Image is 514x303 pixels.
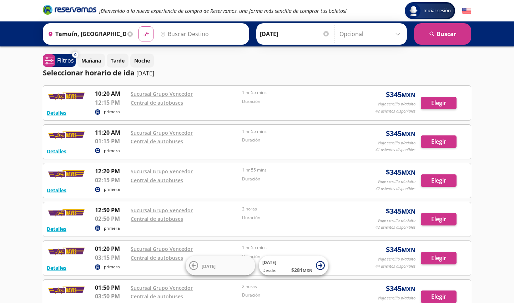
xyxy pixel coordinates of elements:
button: Tarde [107,54,128,68]
button: English [462,6,471,15]
img: RESERVAMOS [47,244,86,259]
button: [DATE] [186,256,255,275]
p: 02:50 PM [95,214,127,223]
p: Duración [242,292,350,298]
button: Mañana [77,54,105,68]
img: RESERVAMOS [47,283,86,298]
p: primera [104,148,120,154]
p: Tarde [111,57,125,64]
p: 41 asientos disponibles [376,147,415,153]
p: 2 horas [242,283,350,290]
a: Central de autobuses [131,177,183,184]
p: 1 hr 55 mins [242,167,350,173]
p: Viaje sencillo p/adulto [378,101,415,107]
p: Duración [242,137,350,143]
p: primera [104,186,120,193]
span: $ 345 [386,89,415,100]
button: Elegir [421,290,457,303]
p: Viaje sencillo p/adulto [378,256,415,262]
span: 0 [74,52,76,58]
a: Brand Logo [43,4,96,17]
img: RESERVAMOS [47,206,86,220]
a: Sucursal Grupo Vencedor [131,245,193,252]
p: 01:20 PM [95,244,127,253]
span: $ 345 [386,206,415,217]
p: 12:15 PM [95,98,127,107]
p: 12:20 PM [95,167,127,175]
p: 11:20 AM [95,128,127,137]
small: MXN [303,268,312,273]
p: Duración [242,214,350,221]
p: [DATE] [136,69,154,78]
a: Sucursal Grupo Vencedor [131,168,193,175]
button: Elegir [421,213,457,225]
p: Viaje sencillo p/adulto [378,295,415,301]
em: ¡Bienvenido a la nueva experiencia de compra de Reservamos, una forma más sencilla de comprar tus... [99,8,347,14]
button: Elegir [421,252,457,264]
p: Mañana [81,57,101,64]
a: Central de autobuses [131,215,183,222]
input: Opcional [339,25,403,43]
small: MXN [402,246,415,254]
button: Elegir [421,135,457,148]
a: Sucursal Grupo Vencedor [131,284,193,291]
p: 03:15 PM [95,253,127,262]
i: Brand Logo [43,4,96,15]
span: Desde: [262,267,276,274]
button: Noche [130,54,154,68]
p: 01:50 PM [95,283,127,292]
p: 03:50 PM [95,292,127,300]
p: Viaje sencillo p/adulto [378,218,415,224]
a: Central de autobuses [131,138,183,145]
p: Duración [242,253,350,260]
p: Viaje sencillo p/adulto [378,179,415,185]
button: 0Filtros [43,54,76,67]
p: Noche [134,57,150,64]
p: 1 hr 55 mins [242,128,350,135]
p: 12:50 PM [95,206,127,214]
button: Elegir [421,174,457,187]
span: $ 345 [386,244,415,255]
p: 2 horas [242,206,350,212]
span: [DATE] [202,263,216,269]
a: Sucursal Grupo Vencedor [131,129,193,136]
p: 01:15 PM [95,137,127,145]
p: 10:20 AM [95,89,127,98]
p: primera [104,264,120,270]
p: Duración [242,176,350,182]
p: Viaje sencillo p/adulto [378,140,415,146]
img: RESERVAMOS [47,128,86,143]
small: MXN [402,130,415,138]
small: MXN [402,285,415,293]
button: Detalles [47,148,66,155]
span: Iniciar sesión [420,7,454,14]
img: RESERVAMOS [47,167,86,181]
button: Detalles [47,225,66,233]
p: 42 asientos disponibles [376,108,415,114]
button: Detalles [47,264,66,272]
span: $ 345 [386,128,415,139]
p: Duración [242,98,350,105]
input: Elegir Fecha [260,25,330,43]
a: Central de autobuses [131,99,183,106]
a: Sucursal Grupo Vencedor [131,207,193,214]
img: RESERVAMOS [47,89,86,104]
a: Central de autobuses [131,254,183,261]
button: Detalles [47,109,66,116]
small: MXN [402,208,415,215]
p: 42 asientos disponibles [376,186,415,192]
small: MXN [402,169,415,177]
p: 1 hr 55 mins [242,89,350,96]
p: 02:15 PM [95,176,127,184]
button: [DATE]Desde:$281MXN [259,256,328,275]
span: [DATE] [262,259,276,265]
a: Central de autobuses [131,293,183,300]
p: primera [104,225,120,232]
button: Detalles [47,187,66,194]
span: $ 345 [386,167,415,178]
span: $ 345 [386,283,415,294]
a: Sucursal Grupo Vencedor [131,90,193,97]
button: Elegir [421,97,457,109]
p: Filtros [57,56,74,65]
p: 42 asientos disponibles [376,224,415,230]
